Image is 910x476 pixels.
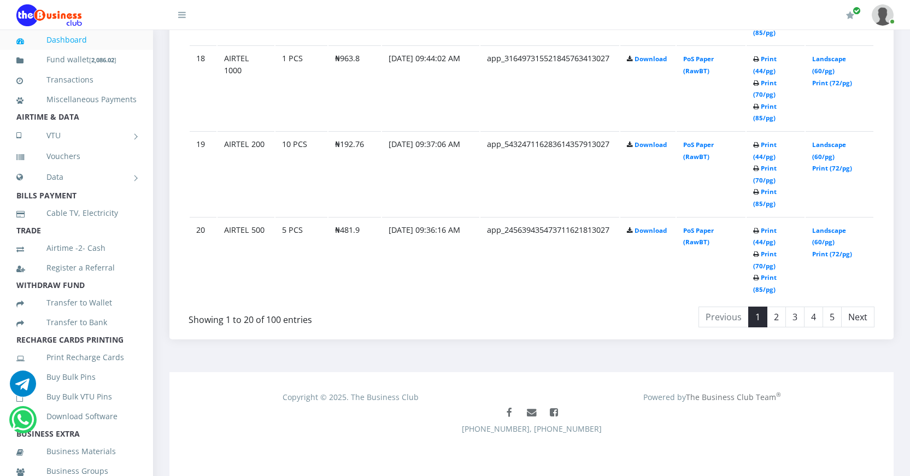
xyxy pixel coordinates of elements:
a: Print (72/pg) [812,164,852,172]
td: 5 PCS [275,217,327,302]
div: Copyright © 2025. The Business Club [170,391,532,403]
a: The Business Club Team® [686,392,781,402]
a: Download Software [16,404,137,429]
a: Miscellaneous Payments [16,87,137,112]
a: Print (85/pg) [753,187,777,208]
a: VTU [16,122,137,149]
a: Print Recharge Cards [16,345,137,370]
a: Print (72/pg) [812,79,852,87]
a: Data [16,163,137,191]
a: PoS Paper (RawBT) [683,55,714,75]
a: Print (85/pg) [753,273,777,293]
a: Print (70/pg) [753,250,777,270]
a: 3 [785,307,805,327]
a: Like The Business Club Page [499,403,519,423]
a: Transfer to Bank [16,310,137,335]
img: Logo [16,4,82,26]
a: Cable TV, Electricity [16,201,137,226]
div: [PHONE_NUMBER], [PHONE_NUMBER] [178,403,885,457]
td: ₦963.8 [328,45,381,130]
a: Buy Bulk VTU Pins [16,384,137,409]
td: [DATE] 09:37:06 AM [382,131,479,216]
a: Download [635,226,667,234]
td: AIRTEL 200 [218,131,274,216]
td: [DATE] 09:36:16 AM [382,217,479,302]
a: Join The Business Club Group [544,403,564,423]
td: ₦481.9 [328,217,381,302]
a: Landscape (60/pg) [812,55,846,75]
td: app_245639435473711621813027 [480,217,619,302]
td: [DATE] 09:44:02 AM [382,45,479,130]
span: Renew/Upgrade Subscription [853,7,861,15]
td: ₦192.76 [328,131,381,216]
a: Fund wallet[2,086.02] [16,47,137,73]
a: Print (70/pg) [753,164,777,184]
a: Print (85/pg) [753,16,777,37]
a: 2 [767,307,786,327]
a: Buy Bulk Pins [16,365,137,390]
div: Showing 1 to 20 of 100 entries [189,305,466,326]
a: Transactions [16,67,137,92]
a: Business Materials [16,439,137,464]
a: Next [841,307,874,327]
a: 1 [748,307,767,327]
a: Download [635,55,667,63]
a: Chat for support [10,379,36,397]
i: Renew/Upgrade Subscription [846,11,854,20]
a: Print (44/pg) [753,226,777,246]
a: 5 [823,307,842,327]
td: 18 [190,45,216,130]
a: Landscape (60/pg) [812,140,846,161]
a: PoS Paper (RawBT) [683,226,714,246]
a: Mail us [521,403,542,423]
img: User [872,4,894,26]
div: Powered by [532,391,894,403]
td: 19 [190,131,216,216]
a: Download [635,140,667,149]
a: PoS Paper (RawBT) [683,140,714,161]
a: Vouchers [16,144,137,169]
td: app_543247116283614357913027 [480,131,619,216]
a: Chat for support [11,415,34,433]
a: Dashboard [16,27,137,52]
td: AIRTEL 1000 [218,45,274,130]
a: Transfer to Wallet [16,290,137,315]
a: Print (72/pg) [812,250,852,258]
a: Print (85/pg) [753,102,777,122]
td: app_316497315521845763413027 [480,45,619,130]
td: 10 PCS [275,131,327,216]
a: Print (70/pg) [753,79,777,99]
a: Print (44/pg) [753,55,777,75]
td: AIRTEL 500 [218,217,274,302]
b: 2,086.02 [91,56,114,64]
a: Airtime -2- Cash [16,236,137,261]
sup: ® [776,391,781,398]
a: 4 [804,307,823,327]
small: [ ] [89,56,116,64]
td: 1 PCS [275,45,327,130]
a: Landscape (60/pg) [812,226,846,246]
a: Register a Referral [16,255,137,280]
a: Print (44/pg) [753,140,777,161]
td: 20 [190,217,216,302]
